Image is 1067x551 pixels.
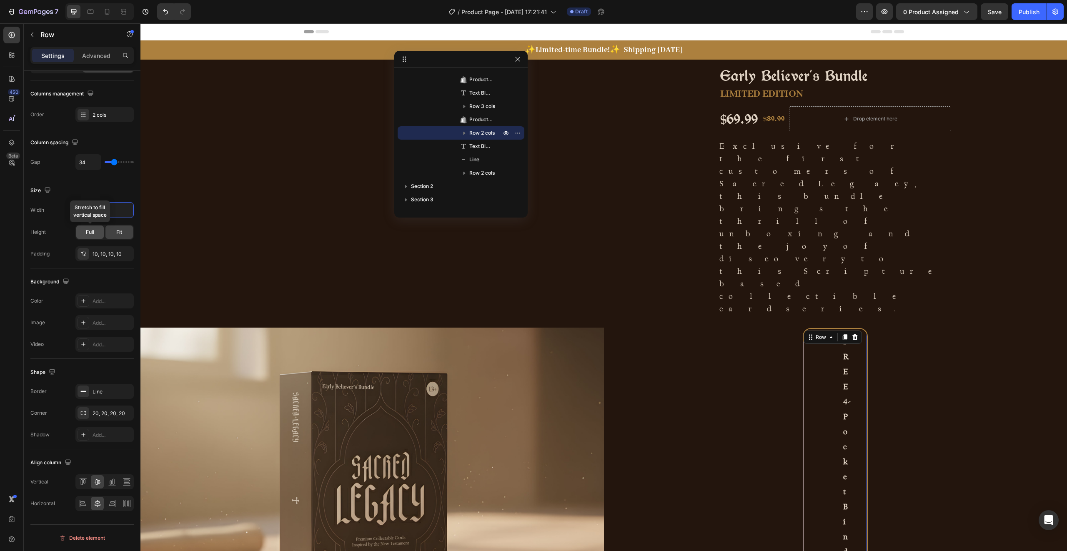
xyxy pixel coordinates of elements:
[1019,8,1039,16] div: Publish
[93,298,132,305] div: Add...
[988,8,1002,15] span: Save
[30,88,95,100] div: Columns management
[30,250,50,258] div: Padding
[981,3,1008,20] button: Save
[30,388,47,395] div: Border
[82,51,110,60] p: Advanced
[30,431,50,438] div: Shadow
[1012,3,1047,20] button: Publish
[41,51,65,60] p: Settings
[76,203,133,218] input: Auto
[579,43,811,61] h2: Early Believer's Bundle
[59,533,105,543] div: Delete element
[8,89,20,95] div: 450
[93,319,132,327] div: Add...
[622,88,645,103] div: $89.99
[6,153,20,159] div: Beta
[896,3,977,20] button: 0 product assigned
[30,228,46,236] div: Height
[30,341,44,348] div: Video
[30,111,44,118] div: Order
[30,206,44,214] div: Width
[93,388,132,396] div: Line
[30,137,80,148] div: Column spacing
[469,142,493,150] span: Text Block
[411,182,433,190] span: Section 2
[40,30,111,40] p: Row
[713,92,757,99] div: Drop element here
[469,75,493,84] span: Product Title
[469,89,493,97] span: Text Block
[674,310,687,318] div: Row
[580,65,810,76] p: LIMITED EDITION
[30,500,55,507] div: Horizontal
[30,531,134,545] button: Delete element
[55,7,58,17] p: 7
[86,228,94,236] span: Full
[30,276,71,288] div: Background
[30,367,57,378] div: Shape
[30,297,43,305] div: Color
[469,102,495,110] span: Row 3 cols
[461,8,547,16] span: Product Page - [DATE] 17:21:41
[575,8,588,15] span: Draft
[469,115,493,124] span: Product Description
[116,228,122,236] span: Fit
[469,129,495,137] span: Row 2 cols
[30,457,73,468] div: Align column
[579,84,619,106] div: $69.99
[93,111,132,119] div: 2 cols
[469,169,495,177] span: Row 2 cols
[30,478,48,486] div: Vertical
[93,250,132,258] div: 10, 10, 10, 10
[903,8,959,16] span: 0 product assigned
[93,341,132,348] div: Add...
[30,409,47,417] div: Corner
[469,155,479,164] span: Line
[93,410,132,417] div: 20, 20, 20, 20
[411,195,433,204] span: Section 3
[579,118,807,290] p: Exclusive for the first customers of Sacred Legacy, this bundle brings the thrill of unboxing and...
[30,158,40,166] div: Gap
[1039,510,1059,530] div: Open Intercom Messenger
[458,8,460,16] span: /
[157,3,191,20] div: Undo/Redo
[30,185,53,196] div: Size
[3,3,62,20] button: 7
[140,23,1067,551] iframe: Design area
[30,319,45,326] div: Image
[93,431,132,439] div: Add...
[76,155,101,170] input: Auto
